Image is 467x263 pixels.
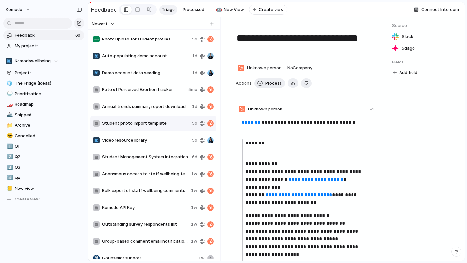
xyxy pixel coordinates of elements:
span: Komodo [6,6,22,13]
a: Processed [180,5,207,15]
span: Source [392,22,460,29]
div: 🏎️Roadmap [3,99,84,109]
button: Komodowellbeing [3,56,84,66]
button: Add field [392,68,418,77]
a: ☣️Cancelled [3,131,84,141]
span: Projects [15,70,82,76]
button: 🏎️ [6,101,12,108]
span: Cancelled [15,133,82,139]
button: 3️⃣ [6,164,12,171]
a: 🚢Shipped [3,110,84,120]
span: Counsellor support [102,255,196,261]
div: 🤖 [216,6,221,13]
a: Triage [159,5,177,15]
span: 5d [192,120,197,127]
div: 🏎️ [7,101,11,108]
div: 🍚 [7,90,11,97]
span: Create view [15,196,40,202]
span: Student Management System integration [102,154,189,160]
span: 1w [198,255,205,261]
a: 🧊The Fridge (Ideas) [3,78,84,88]
button: 🚢 [6,112,12,118]
span: Rate of Perceived Exertion tracker [102,86,186,93]
a: 1️⃣Q1 [3,142,84,151]
button: 🧊 [6,80,12,86]
div: 📁 [7,122,11,129]
span: Unknown person [248,106,282,112]
a: Feedback60 [3,30,84,40]
div: 📒 [7,185,11,192]
span: 60 [75,32,82,39]
div: 5d [368,106,374,112]
span: Process [265,80,282,86]
span: Student photo import template [102,120,189,127]
a: 4️⃣Q4 [3,173,84,183]
a: My projects [3,41,84,51]
button: Newest [91,20,116,28]
span: 1w [191,221,197,228]
span: Q4 [15,175,82,181]
button: 🍚 [6,91,12,97]
span: 5d [192,137,197,143]
a: 3️⃣Q3 [3,163,84,172]
span: Bulk export of staff wellbeing comments [102,188,188,194]
button: 4️⃣ [6,175,12,181]
span: Shipped [15,112,82,118]
span: The Fridge (Ideas) [15,80,82,86]
a: 2️⃣Q2 [3,152,84,162]
span: 5d ago [402,45,415,51]
span: Q1 [15,143,82,150]
span: Roadmap [15,101,82,108]
span: Connect Intercom [421,6,459,13]
span: Annual trends summary report download [102,103,189,110]
span: Q3 [15,164,82,171]
div: 🧊 [7,80,11,87]
span: Newest [92,21,108,27]
span: My projects [15,43,82,49]
button: 2️⃣ [6,154,12,160]
div: 1️⃣ [7,143,11,150]
span: Fields [392,59,460,65]
span: 1w [191,204,197,211]
span: Processed [183,6,204,13]
a: 📁Archive [3,120,84,130]
span: 1d [192,53,197,59]
span: Slack [402,33,413,40]
span: 1d [192,103,197,110]
a: 📒New view [3,184,84,193]
button: Unknown person [236,63,283,73]
span: Actions [236,80,252,86]
button: 📒 [6,185,12,192]
span: 1w [191,171,197,177]
span: Feedback [15,32,73,39]
span: Auto-populating demo account [102,53,189,59]
a: 🍚Prioritization [3,89,84,99]
span: Add field [399,69,417,76]
a: 🤖New View [212,5,246,15]
span: Photo upload for student profiles [102,36,189,42]
span: 1w [191,188,197,194]
div: 🚢 [7,111,11,119]
span: Anonymous access to staff wellbeing feedback [102,171,188,177]
button: Connect Intercom [412,5,461,15]
span: 1d [192,70,197,76]
a: Projects [3,68,84,78]
span: 6d [192,154,197,160]
div: 2️⃣ [7,153,11,161]
span: 1w [191,238,197,245]
span: New View [224,6,244,13]
button: 🤖 [215,6,222,13]
div: ☣️ [7,132,11,140]
span: Unknown person [247,65,281,71]
h2: Feedback [91,6,116,14]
